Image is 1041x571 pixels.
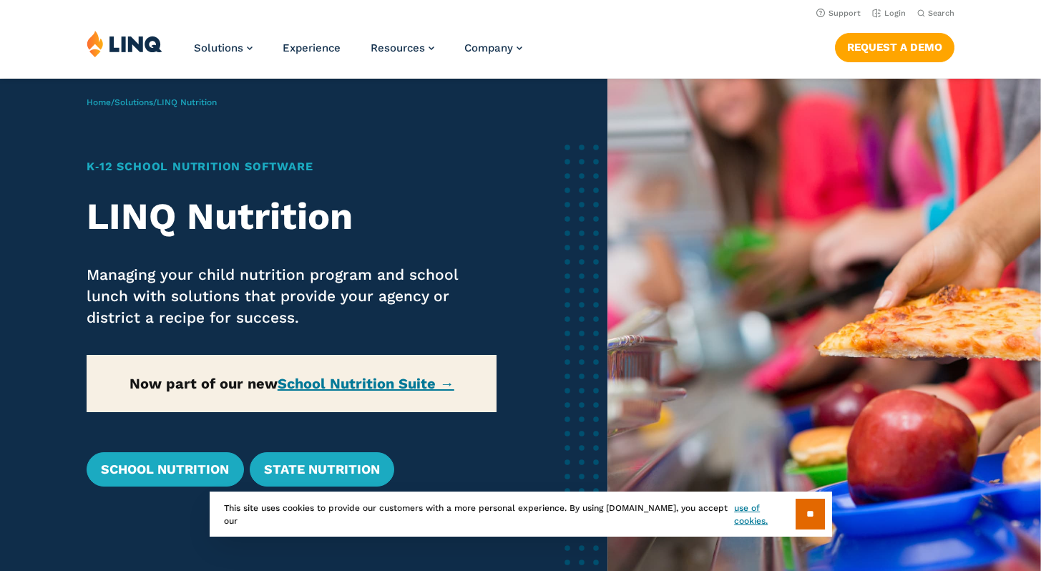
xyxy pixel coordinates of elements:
[371,42,434,54] a: Resources
[87,158,497,175] h1: K‑12 School Nutrition Software
[816,9,861,18] a: Support
[87,97,111,107] a: Home
[835,30,954,62] nav: Button Navigation
[87,30,162,57] img: LINQ | K‑12 Software
[464,42,522,54] a: Company
[194,42,253,54] a: Solutions
[371,42,425,54] span: Resources
[872,9,906,18] a: Login
[87,97,217,107] span: / /
[250,452,394,487] a: State Nutrition
[194,30,522,77] nav: Primary Navigation
[835,33,954,62] a: Request a Demo
[734,502,795,527] a: use of cookies.
[283,42,341,54] a: Experience
[210,492,832,537] div: This site uses cookies to provide our customers with a more personal experience. By using [DOMAIN...
[278,375,454,392] a: School Nutrition Suite →
[917,8,954,19] button: Open Search Bar
[928,9,954,18] span: Search
[114,97,153,107] a: Solutions
[157,97,217,107] span: LINQ Nutrition
[194,42,243,54] span: Solutions
[87,452,243,487] a: School Nutrition
[87,195,353,238] strong: LINQ Nutrition
[464,42,513,54] span: Company
[129,375,454,392] strong: Now part of our new
[87,264,497,328] p: Managing your child nutrition program and school lunch with solutions that provide your agency or...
